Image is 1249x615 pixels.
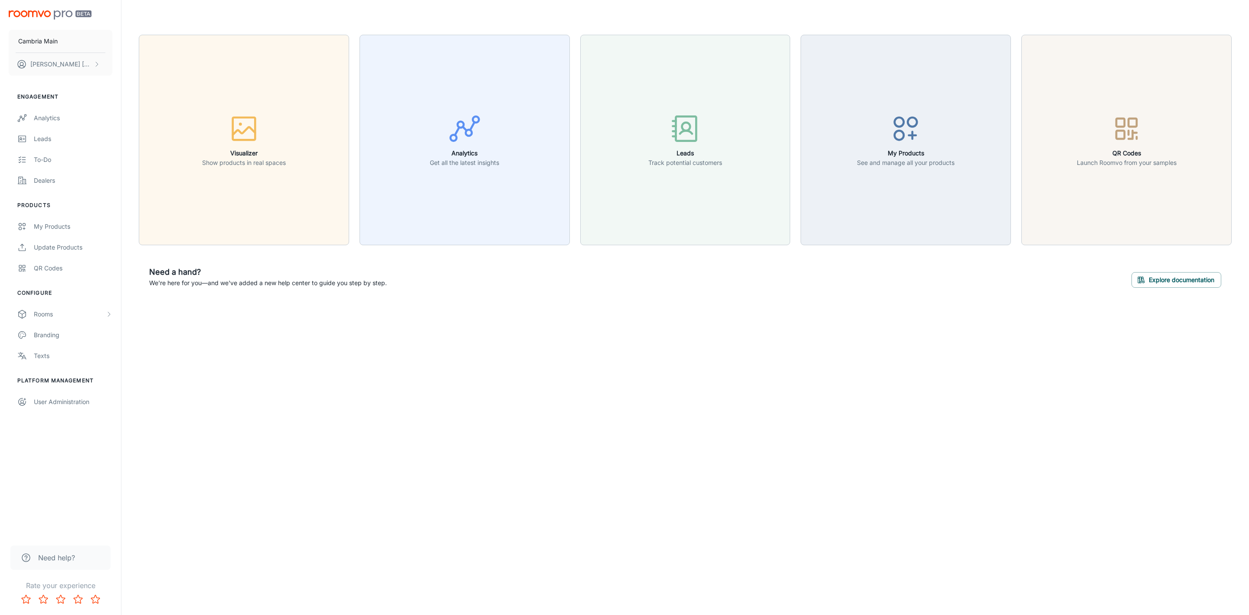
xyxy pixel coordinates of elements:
button: Explore documentation [1131,272,1221,288]
a: LeadsTrack potential customers [580,135,791,144]
div: To-do [34,155,112,164]
div: QR Codes [34,263,112,273]
p: Get all the latest insights [430,158,499,168]
button: LeadsTrack potential customers [580,35,791,245]
button: VisualizerShow products in real spaces [139,35,349,245]
h6: Need a hand? [149,266,387,278]
p: [PERSON_NAME] [PERSON_NAME] [30,59,92,69]
h6: QR Codes [1077,148,1177,158]
p: Track potential customers [648,158,722,168]
div: My Products [34,222,112,231]
button: My ProductsSee and manage all your products [801,35,1011,245]
h6: My Products [857,148,955,158]
a: QR CodesLaunch Roomvo from your samples [1021,135,1232,144]
a: AnalyticsGet all the latest insights [360,135,570,144]
p: We're here for you—and we've added a new help center to guide you step by step. [149,278,387,288]
h6: Analytics [430,148,499,158]
p: Launch Roomvo from your samples [1077,158,1177,168]
p: See and manage all your products [857,158,955,168]
a: My ProductsSee and manage all your products [801,135,1011,144]
div: Analytics [34,113,112,123]
button: [PERSON_NAME] [PERSON_NAME] [9,53,112,76]
div: Rooms [34,309,105,319]
div: Update Products [34,243,112,252]
div: Leads [34,134,112,144]
h6: Visualizer [202,148,286,158]
img: Roomvo PRO Beta [9,10,92,20]
h6: Leads [648,148,722,158]
p: Show products in real spaces [202,158,286,168]
button: Cambria Main [9,30,112,53]
div: Dealers [34,176,112,185]
button: QR CodesLaunch Roomvo from your samples [1021,35,1232,245]
button: AnalyticsGet all the latest insights [360,35,570,245]
p: Cambria Main [18,36,58,46]
a: Explore documentation [1131,275,1221,283]
div: Branding [34,330,112,340]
